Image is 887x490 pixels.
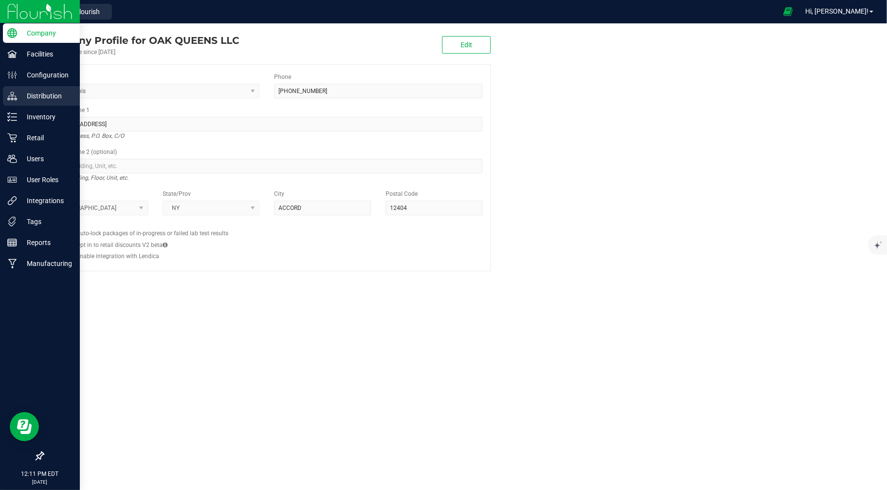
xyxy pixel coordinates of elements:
p: Users [17,153,75,165]
input: Address [51,117,482,132]
p: Configuration [17,69,75,81]
label: Enable integration with Lendica [76,252,159,261]
button: Edit [442,36,491,54]
p: [DATE] [4,478,75,486]
inline-svg: Facilities [7,49,17,59]
p: Inventory [17,111,75,123]
input: (123) 456-7890 [274,84,482,98]
p: Manufacturing [17,258,75,269]
span: Open Ecommerce Menu [777,2,799,21]
p: Distribution [17,90,75,102]
label: Postal Code [386,189,418,198]
inline-svg: Users [7,154,17,164]
input: Postal Code [386,201,482,215]
i: Street address, P.O. Box, C/O [51,130,124,142]
p: Reports [17,237,75,248]
p: Tags [17,216,75,227]
p: Facilities [17,48,75,60]
input: City [274,201,371,215]
h2: Configs [51,223,482,229]
iframe: Resource center [10,412,39,441]
i: Suite, Building, Floor, Unit, etc. [51,172,129,184]
inline-svg: Reports [7,238,17,247]
inline-svg: Configuration [7,70,17,80]
inline-svg: Distribution [7,91,17,101]
p: Integrations [17,195,75,207]
label: Phone [274,73,291,81]
inline-svg: Integrations [7,196,17,206]
p: 12:11 PM EDT [4,470,75,478]
div: Account active since [DATE] [43,48,239,57]
span: Hi, [PERSON_NAME]! [805,7,869,15]
label: Auto-lock packages of in-progress or failed lab test results [76,229,228,238]
inline-svg: Inventory [7,112,17,122]
inline-svg: Retail [7,133,17,143]
span: Edit [461,41,472,49]
inline-svg: Tags [7,217,17,226]
p: Retail [17,132,75,144]
p: User Roles [17,174,75,186]
label: Opt in to retail discounts V2 beta [76,241,167,249]
label: City [274,189,284,198]
label: Address Line 2 (optional) [51,148,117,156]
input: Suite, Building, Unit, etc. [51,159,482,173]
inline-svg: Manufacturing [7,259,17,268]
label: State/Prov [163,189,191,198]
inline-svg: User Roles [7,175,17,185]
p: Company [17,27,75,39]
inline-svg: Company [7,28,17,38]
div: OAK QUEENS LLC [43,33,239,48]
